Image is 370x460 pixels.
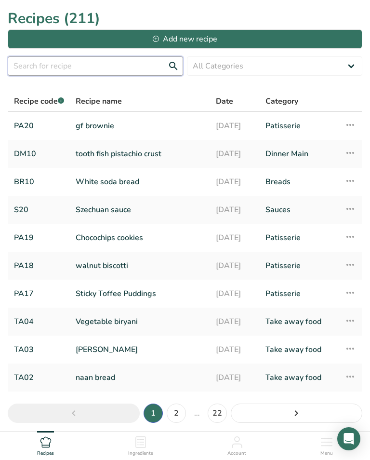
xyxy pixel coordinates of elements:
[216,339,254,360] a: [DATE]
[14,256,64,276] a: PA18
[14,228,64,248] a: PA19
[14,284,64,304] a: PA17
[216,311,254,332] a: [DATE]
[37,432,54,458] a: Recipes
[76,256,204,276] a: walnut biscotti
[14,144,64,164] a: DM10
[76,311,204,332] a: Vegetable biryani
[153,33,217,45] div: Add new recipe
[8,8,362,29] h1: Recipes (211)
[265,284,333,304] a: Patisserie
[265,311,333,332] a: Take away food
[216,172,254,192] a: [DATE]
[76,339,204,360] a: [PERSON_NAME]
[216,256,254,276] a: [DATE]
[128,432,153,458] a: Ingredients
[216,228,254,248] a: [DATE]
[265,116,333,136] a: Patisserie
[227,450,246,457] span: Account
[265,339,333,360] a: Take away food
[227,432,246,458] a: Account
[76,200,204,220] a: Szechuan sauce
[216,116,254,136] a: [DATE]
[265,172,333,192] a: Breads
[14,116,64,136] a: PA20
[8,29,362,49] button: Add new recipe
[216,144,254,164] a: [DATE]
[337,427,360,450] div: Open Intercom Messenger
[8,56,183,76] input: Search for recipe
[265,228,333,248] a: Patisserie
[216,367,254,388] a: [DATE]
[76,144,204,164] a: tooth fish pistachio crust
[265,144,333,164] a: Dinner Main
[14,367,64,388] a: TA02
[167,404,186,423] a: Page 2.
[320,450,333,457] span: Menu
[265,200,333,220] a: Sauces
[76,172,204,192] a: White soda bread
[208,404,227,423] a: Page 22.
[76,367,204,388] a: naan bread
[231,404,363,423] a: Next page
[76,284,204,304] a: Sticky Toffee Puddings
[265,367,333,388] a: Take away food
[216,95,233,107] span: Date
[265,256,333,276] a: Patisserie
[265,95,298,107] span: Category
[14,339,64,360] a: TA03
[14,200,64,220] a: S20
[128,450,153,457] span: Ingredients
[76,228,204,248] a: Chocochips cookies
[14,96,64,107] span: Recipe code
[76,95,122,107] span: Recipe name
[216,200,254,220] a: [DATE]
[8,404,140,423] a: Previous page
[14,172,64,192] a: BR10
[76,116,204,136] a: gf brownie
[37,450,54,457] span: Recipes
[14,311,64,332] a: TA04
[216,284,254,304] a: [DATE]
